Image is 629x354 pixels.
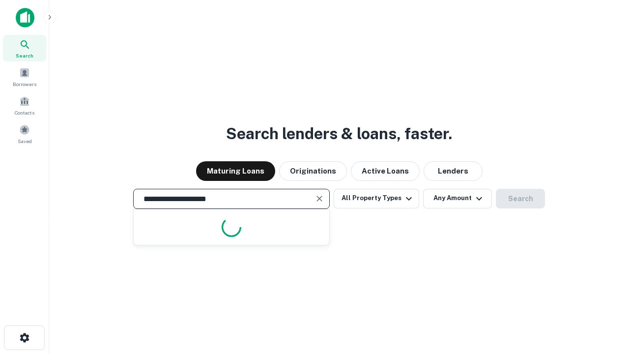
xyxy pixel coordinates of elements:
[351,161,420,181] button: Active Loans
[3,120,46,147] a: Saved
[313,192,326,206] button: Clear
[3,92,46,118] a: Contacts
[279,161,347,181] button: Originations
[3,35,46,61] a: Search
[196,161,275,181] button: Maturing Loans
[3,63,46,90] a: Borrowers
[580,275,629,323] iframe: Chat Widget
[423,189,492,208] button: Any Amount
[334,189,419,208] button: All Property Types
[16,8,34,28] img: capitalize-icon.png
[13,80,36,88] span: Borrowers
[424,161,483,181] button: Lenders
[15,109,34,117] span: Contacts
[16,52,33,59] span: Search
[18,137,32,145] span: Saved
[226,122,452,146] h3: Search lenders & loans, faster.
